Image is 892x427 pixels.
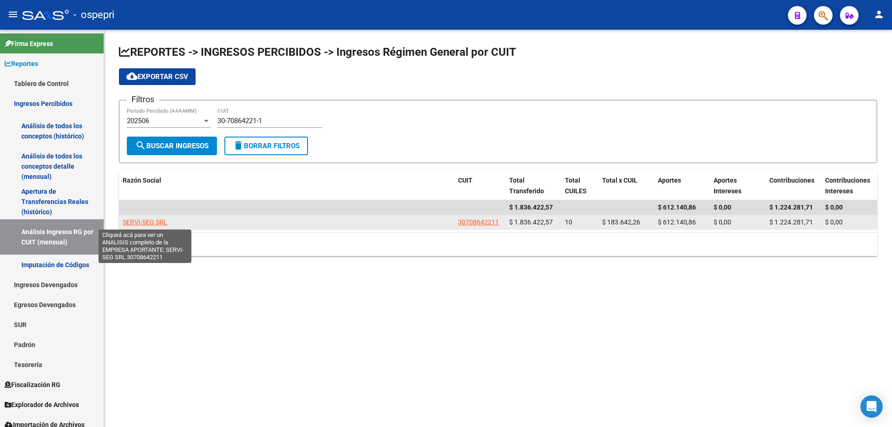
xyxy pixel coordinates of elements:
span: $ 0,00 [714,218,731,226]
span: Contribuciones Intereses [825,177,870,195]
span: Exportar CSV [126,72,188,81]
span: $ 612.140,86 [658,204,696,211]
span: Aportes Intereses [714,177,741,195]
span: $ 0,00 [825,218,843,226]
span: 30708642211 [458,218,499,226]
h3: Filtros [127,93,159,106]
span: Total x CUIL [602,177,637,184]
mat-icon: menu [7,9,19,20]
datatable-header-cell: Total CUILES [561,171,598,201]
span: $ 1.224.281,71 [769,218,813,226]
datatable-header-cell: Aportes [654,171,710,201]
span: Buscar Ingresos [135,142,209,150]
span: $ 0,00 [825,204,843,211]
span: Razón Social [123,177,161,184]
mat-icon: search [135,140,146,151]
span: $ 1.224.281,71 [769,204,813,211]
span: Fiscalización RG [5,380,60,390]
datatable-header-cell: Total Transferido [505,171,561,201]
datatable-header-cell: Total x CUIL [598,171,654,201]
datatable-header-cell: CUIT [454,171,505,201]
span: $ 612.140,86 [658,218,696,226]
datatable-header-cell: Razón Social [119,171,454,201]
span: $ 183.642,26 [602,218,640,226]
datatable-header-cell: Aportes Intereses [710,171,766,201]
span: Total Transferido [509,177,544,195]
span: CUIT [458,177,472,184]
span: SERVI-SEG SRL [123,218,167,226]
button: Buscar Ingresos [127,137,217,155]
span: $ 1.836.422,57 [509,218,553,226]
span: - ospepri [73,5,114,25]
button: Exportar CSV [119,68,196,85]
datatable-header-cell: Contribuciones [766,171,821,201]
span: REPORTES -> INGRESOS PERCIBIDOS -> Ingresos Régimen General por CUIT [119,46,516,59]
span: 10 [565,218,572,226]
mat-icon: delete [233,140,244,151]
span: Firma Express [5,39,53,49]
span: Reportes [5,59,38,69]
mat-icon: cloud_download [126,71,138,82]
span: $ 1.836.422,57 [509,204,553,211]
span: Total CUILES [565,177,587,195]
span: Aportes [658,177,681,184]
div: Open Intercom Messenger [860,395,883,418]
mat-icon: person [873,9,885,20]
datatable-header-cell: Contribuciones Intereses [821,171,877,201]
span: Borrar Filtros [233,142,300,150]
span: 202506 [127,117,149,125]
span: Explorador de Archivos [5,400,79,410]
span: $ 0,00 [714,204,731,211]
span: Contribuciones [769,177,814,184]
button: Borrar Filtros [224,137,308,155]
